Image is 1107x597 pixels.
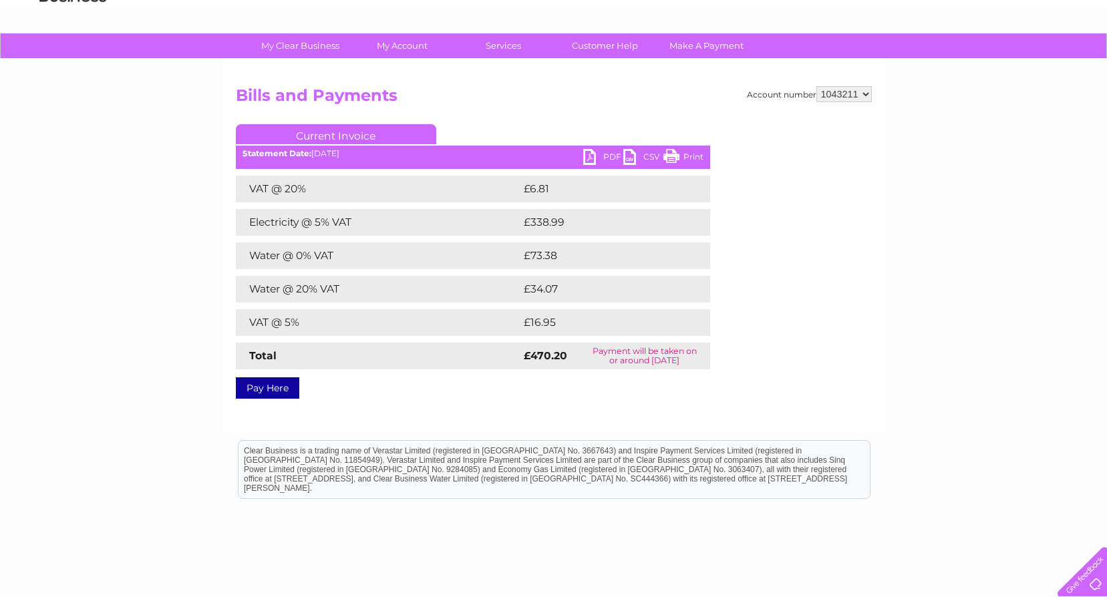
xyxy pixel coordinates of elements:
a: Energy [905,57,935,67]
td: Payment will be taken on or around [DATE] [579,343,710,369]
a: My Account [347,33,457,58]
a: Telecoms [943,57,983,67]
a: Blog [991,57,1010,67]
a: Make A Payment [651,33,762,58]
td: Water @ 0% VAT [236,242,520,269]
img: logo.png [39,35,107,75]
a: Log out [1063,57,1094,67]
a: Pay Here [236,377,299,399]
a: Print [663,149,703,168]
td: VAT @ 5% [236,309,520,336]
div: Clear Business is a trading name of Verastar Limited (registered in [GEOGRAPHIC_DATA] No. 3667643... [239,7,870,65]
td: Electricity @ 5% VAT [236,209,520,236]
strong: £470.20 [524,349,567,362]
div: Account number [747,86,872,102]
strong: Total [249,349,277,362]
a: Current Invoice [236,124,436,144]
a: PDF [583,149,623,168]
td: £338.99 [520,209,687,236]
a: My Clear Business [245,33,355,58]
h2: Bills and Payments [236,86,872,112]
td: Water @ 20% VAT [236,276,520,303]
td: VAT @ 20% [236,176,520,202]
a: 0333 014 3131 [855,7,947,23]
td: £34.07 [520,276,683,303]
a: Water [872,57,897,67]
a: Contact [1018,57,1051,67]
td: £73.38 [520,242,683,269]
td: £6.81 [520,176,677,202]
b: Statement Date: [243,148,311,158]
a: Customer Help [550,33,660,58]
a: Services [448,33,559,58]
a: CSV [623,149,663,168]
td: £16.95 [520,309,682,336]
div: [DATE] [236,149,710,158]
